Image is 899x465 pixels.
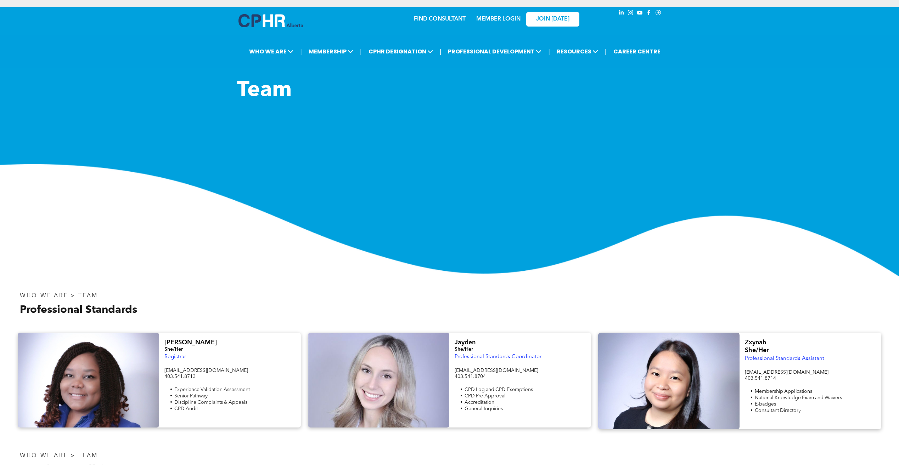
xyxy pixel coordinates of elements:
span: CPD Audit [174,406,198,411]
span: WHO WE ARE > TEAM [20,293,98,299]
span: E-badges [755,402,776,407]
span: Zxynah She/Her [745,339,769,354]
span: Registrar [164,354,186,360]
li: | [605,44,607,59]
li: | [300,44,302,59]
span: 403.541.8704 [455,374,486,379]
span: WHO WE ARE [247,45,296,58]
span: 403.541.8713 [164,374,196,379]
span: CPD Pre-Approval [465,394,506,398]
span: [EMAIL_ADDRESS][DOMAIN_NAME] [164,368,248,373]
li: | [548,44,550,59]
a: facebook [645,9,653,18]
span: Experience Validation Assessment [174,387,250,392]
a: instagram [627,9,635,18]
span: Membership Applications [755,389,812,394]
a: linkedin [618,9,625,18]
span: [EMAIL_ADDRESS][DOMAIN_NAME] [745,370,828,375]
a: MEMBER LOGIN [476,16,521,22]
a: youtube [636,9,644,18]
span: JOIN [DATE] [536,16,569,23]
span: Discipline Complaints & Appeals [174,400,247,405]
li: | [360,44,362,59]
span: 403.541.8714 [745,376,776,381]
span: She/Her [455,347,473,352]
li: | [440,44,442,59]
span: General Inquiries [465,406,503,411]
span: PROFESSIONAL DEVELOPMENT [446,45,544,58]
img: A blue and white logo for cp alberta [238,14,303,27]
span: CPHR DESIGNATION [366,45,435,58]
a: CAREER CENTRE [611,45,663,58]
span: Senior Pathway [174,394,208,398]
a: JOIN [DATE] [526,12,579,27]
span: CPD Log and CPD Exemptions [465,387,533,392]
span: Jayden [455,339,476,346]
span: [EMAIL_ADDRESS][DOMAIN_NAME] [455,368,538,373]
span: Consultant Directory [755,408,801,413]
span: MEMBERSHIP [307,45,355,58]
span: Accreditation [465,400,494,405]
a: FIND CONSULTANT [414,16,466,22]
span: Team [237,80,292,101]
span: Professional Standards Assistant [745,356,824,361]
span: Professional Standards Coordinator [455,354,541,360]
span: National Knowledge Exam and Waivers [755,395,842,400]
span: [PERSON_NAME] [164,339,217,346]
span: RESOURCES [555,45,600,58]
span: WHO WE ARE > TEAM [20,453,98,459]
span: She/Her [164,347,183,352]
span: Professional Standards [20,305,137,315]
a: Social network [654,9,662,18]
